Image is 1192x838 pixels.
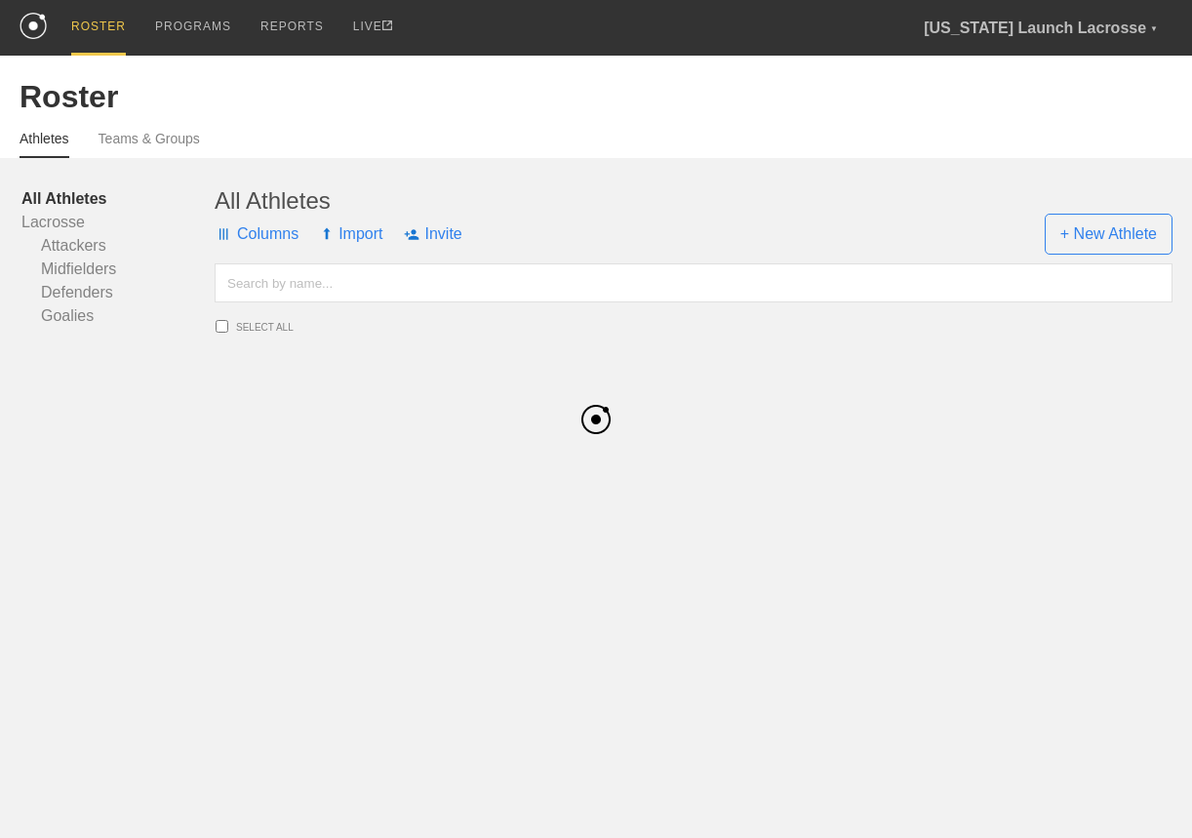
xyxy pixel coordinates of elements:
[215,263,1172,302] input: Search by name...
[404,205,461,263] span: Invite
[21,234,215,258] a: Attackers
[215,187,1172,215] div: All Athletes
[21,211,215,234] a: Lacrosse
[20,79,1172,115] div: Roster
[21,304,215,328] a: Goalies
[215,205,298,263] span: Columns
[99,131,200,156] a: Teams & Groups
[21,281,215,304] a: Defenders
[21,187,215,211] a: All Athletes
[581,404,611,433] img: black_logo.png
[1150,21,1158,37] div: ▼
[1045,214,1172,255] span: + New Athlete
[21,258,215,281] a: Midfielders
[20,131,69,158] a: Athletes
[20,13,47,39] img: logo
[320,205,382,263] span: Import
[236,322,473,333] span: SELECT ALL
